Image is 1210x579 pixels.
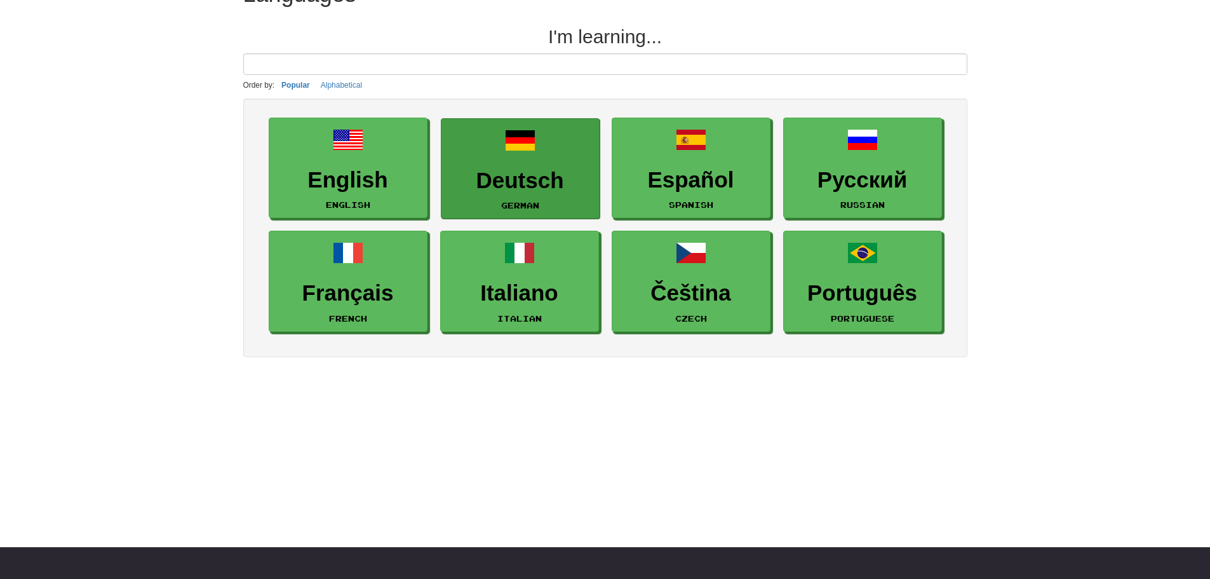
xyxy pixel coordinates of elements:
small: Order by: [243,81,275,90]
a: DeutschGerman [441,118,600,219]
a: FrançaisFrench [269,231,427,332]
a: РусскийRussian [783,118,942,219]
h3: Português [790,281,935,306]
small: Spanish [669,200,713,209]
h3: Español [619,168,763,193]
button: Popular [278,78,314,92]
small: Czech [675,314,707,323]
small: Russian [840,200,885,209]
h3: Русский [790,168,935,193]
a: ČeštinaCzech [612,231,770,332]
a: ItalianoItalian [440,231,599,332]
h3: Français [276,281,420,306]
a: EspañolSpanish [612,118,770,219]
small: German [501,201,539,210]
h3: Čeština [619,281,763,306]
small: Italian [497,314,542,323]
small: English [326,200,370,209]
h3: Deutsch [448,168,593,193]
h3: English [276,168,420,193]
a: EnglishEnglish [269,118,427,219]
button: Alphabetical [317,78,366,92]
h3: Italiano [447,281,592,306]
small: French [329,314,367,323]
a: PortuguêsPortuguese [783,231,942,332]
small: Portuguese [831,314,894,323]
h2: I'm learning... [243,26,967,47]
